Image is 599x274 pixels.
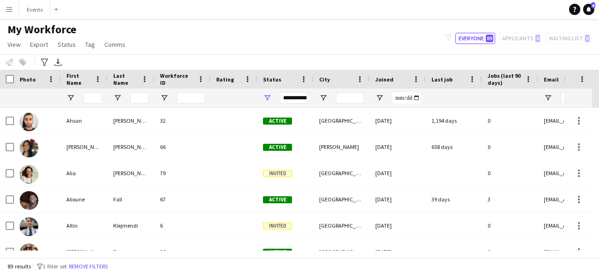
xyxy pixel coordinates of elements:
button: Open Filter Menu [160,94,168,102]
span: Jobs (last 90 days) [488,72,521,86]
button: Open Filter Menu [544,94,552,102]
div: [PERSON_NAME] [314,134,370,160]
button: Open Filter Menu [319,94,328,102]
a: Tag [81,38,99,51]
span: 89 [486,35,493,42]
img: Amy Louise Fox [20,244,38,262]
span: Rating [216,76,234,83]
span: Last job [431,76,453,83]
div: [PERSON_NAME] [PERSON_NAME] [61,239,108,265]
div: [GEOGRAPHIC_DATA] [314,186,370,212]
div: Klejmendi [108,213,154,238]
span: Photo [20,76,36,83]
span: Active [263,249,292,256]
span: Status [263,76,281,83]
span: Workforce ID [160,72,194,86]
button: Open Filter Menu [263,94,271,102]
div: [DATE] [370,160,426,186]
span: Export [30,40,48,49]
div: [DATE] [370,239,426,265]
button: Everyone89 [455,33,495,44]
span: Active [263,144,292,151]
div: [PERSON_NAME] [108,160,154,186]
img: Ahsan Ejaz [20,112,38,131]
span: 6 [591,2,595,8]
div: [GEOGRAPHIC_DATA] [314,160,370,186]
div: 66 [154,134,211,160]
div: 0 [482,213,538,238]
app-action-btn: Export XLSX [52,57,64,68]
div: Fall [108,186,154,212]
input: Last Name Filter Input [130,92,149,104]
div: Fox [108,239,154,265]
div: [DATE] [370,213,426,238]
span: Tag [85,40,95,49]
a: Export [26,38,52,51]
span: Joined [375,76,394,83]
span: My Workforce [7,22,76,37]
span: Active [263,118,292,125]
img: Alejandra Rodriguez guarin [20,139,38,157]
app-action-btn: Advanced filters [39,57,50,68]
input: City Filter Input [336,92,364,104]
span: Invited [263,222,292,230]
div: Alioune [61,186,108,212]
div: Altin [61,213,108,238]
div: [DATE] [370,108,426,133]
div: 0 [482,134,538,160]
a: 6 [583,4,594,15]
div: 658 days [426,134,482,160]
span: City [319,76,330,83]
button: Open Filter Menu [375,94,384,102]
span: Active [263,196,292,203]
div: 0 [482,108,538,133]
input: Workforce ID Filter Input [177,92,205,104]
img: Alioune Fall [20,191,38,210]
a: Comms [101,38,129,51]
a: Status [54,38,80,51]
div: [DATE] [370,186,426,212]
div: 38 [154,239,211,265]
div: [DATE] [370,134,426,160]
button: Events [19,0,51,19]
div: 32 [154,108,211,133]
span: Invited [263,170,292,177]
div: 67 [154,186,211,212]
span: Email [544,76,559,83]
div: 6 [154,213,211,238]
input: First Name Filter Input [83,92,102,104]
div: 0 [482,239,538,265]
a: View [4,38,24,51]
div: Alia [61,160,108,186]
span: Comms [104,40,125,49]
img: Alia Kaser [20,165,38,184]
div: [PERSON_NAME] [108,108,154,133]
div: [PERSON_NAME] [108,134,154,160]
div: 0 [482,160,538,186]
span: View [7,40,21,49]
button: Remove filters [67,261,110,272]
div: [GEOGRAPHIC_DATA] [314,239,370,265]
span: Last Name [113,72,138,86]
div: [GEOGRAPHIC_DATA] [314,213,370,238]
button: Open Filter Menu [66,94,75,102]
div: 1,194 days [426,108,482,133]
div: 79 [154,160,211,186]
input: Joined Filter Input [392,92,420,104]
div: 3 [482,186,538,212]
div: 39 days [426,186,482,212]
span: 1 filter set [43,263,67,270]
span: Status [58,40,76,49]
div: [PERSON_NAME] [61,134,108,160]
div: [GEOGRAPHIC_DATA] [314,108,370,133]
span: First Name [66,72,91,86]
img: Altin Klejmendi [20,217,38,236]
button: Open Filter Menu [113,94,122,102]
div: Ahsan [61,108,108,133]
